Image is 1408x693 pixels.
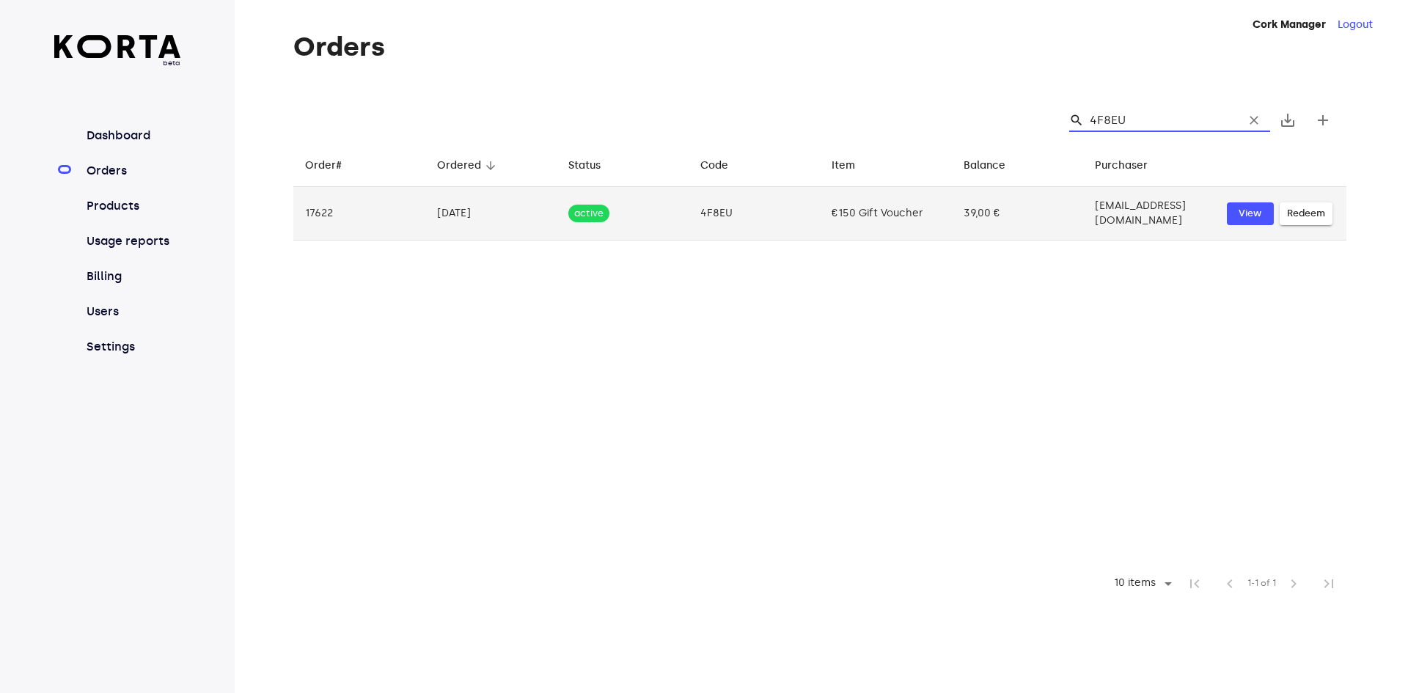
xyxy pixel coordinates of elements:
[84,197,181,215] a: Products
[1177,566,1212,601] span: First Page
[1280,202,1332,225] button: Redeem
[1305,103,1341,138] button: Create new gift card
[568,207,609,221] span: active
[84,232,181,250] a: Usage reports
[1338,18,1373,32] button: Logout
[84,162,181,180] a: Orders
[437,157,500,175] span: Ordered
[1227,202,1274,225] button: View
[964,157,1005,175] div: Balance
[437,157,481,175] div: Ordered
[1238,104,1270,136] button: Clear Search
[84,127,181,144] a: Dashboard
[54,58,181,68] span: beta
[84,338,181,356] a: Settings
[1069,113,1084,128] span: Search
[964,157,1024,175] span: Balance
[305,157,342,175] div: Order#
[700,157,747,175] span: Code
[293,32,1346,62] h1: Orders
[1247,113,1261,128] span: clear
[1311,566,1346,601] span: Last Page
[484,159,497,172] span: arrow_downward
[1110,577,1159,590] div: 10 items
[1234,205,1266,222] span: View
[1314,111,1332,129] span: add
[1090,109,1232,132] input: Search
[1095,157,1167,175] span: Purchaser
[1104,573,1177,595] div: 10 items
[84,303,181,320] a: Users
[1212,566,1247,601] span: Previous Page
[293,187,425,241] td: 17622
[84,268,181,285] a: Billing
[952,187,1084,241] td: 39,00 €
[1247,576,1276,591] span: 1-1 of 1
[568,157,601,175] div: Status
[820,187,952,241] td: €150 Gift Voucher
[425,187,557,241] td: [DATE]
[689,187,821,241] td: 4F8EU
[1253,18,1326,31] strong: Cork Manager
[1287,205,1325,222] span: Redeem
[305,157,361,175] span: Order#
[832,157,874,175] span: Item
[1276,566,1311,601] span: Next Page
[1083,187,1215,241] td: [EMAIL_ADDRESS][DOMAIN_NAME]
[54,35,181,68] a: beta
[568,157,620,175] span: Status
[1279,111,1297,129] span: save_alt
[1095,157,1148,175] div: Purchaser
[700,157,728,175] div: Code
[1270,103,1305,138] button: Export
[832,157,855,175] div: Item
[54,35,181,58] img: Korta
